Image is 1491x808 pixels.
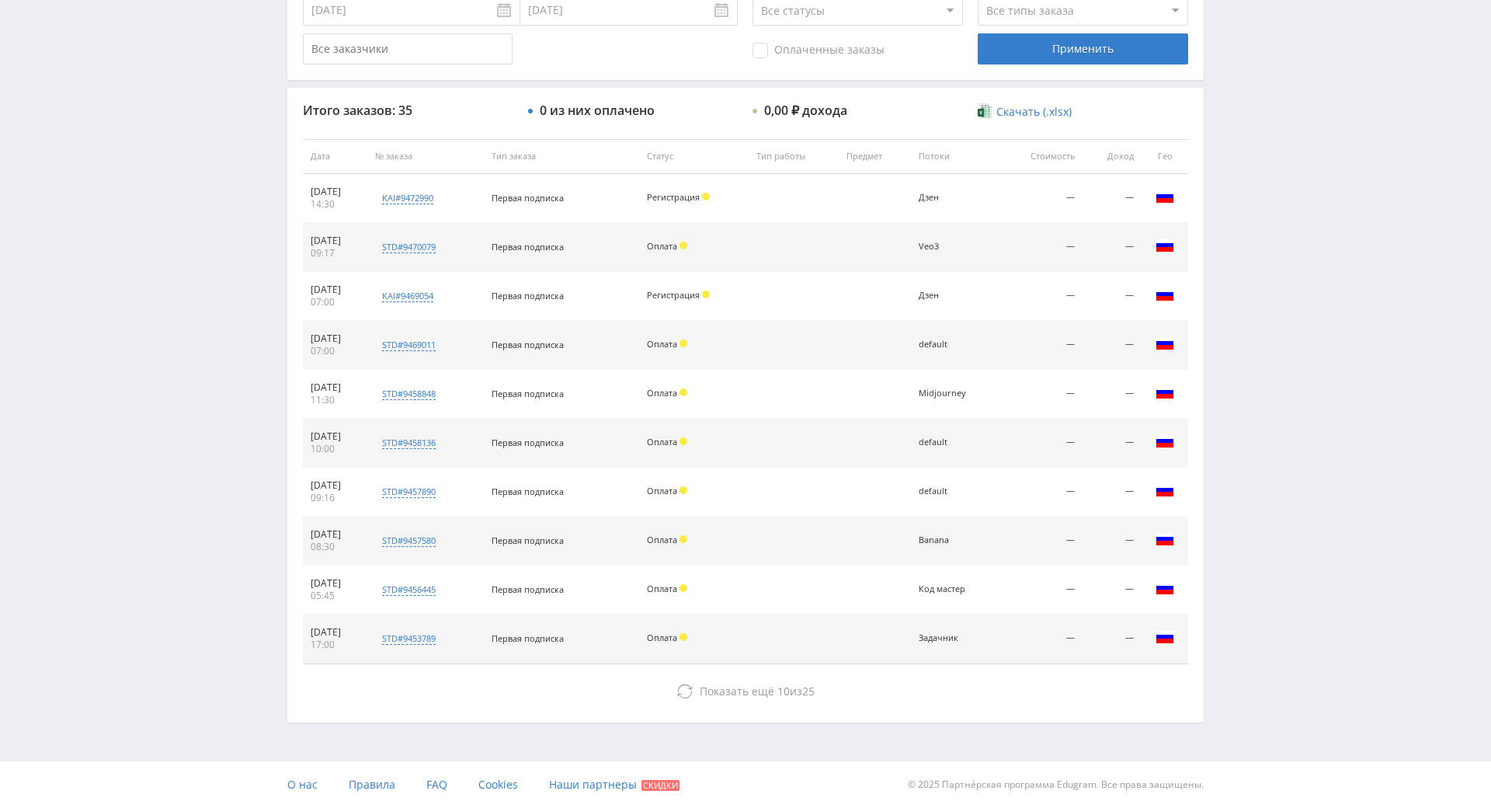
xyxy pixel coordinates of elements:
th: Дата [303,139,367,174]
div: 0,00 ₽ дохода [764,103,847,117]
span: Холд [679,486,687,494]
div: 09:17 [311,247,360,259]
span: Cookies [478,777,518,792]
span: Холд [679,584,687,592]
div: kai#9472990 [382,192,433,204]
div: 14:30 [311,198,360,211]
div: [DATE] [311,333,360,345]
div: [DATE] [311,626,360,639]
div: 08:30 [311,541,360,553]
span: Холд [679,242,687,249]
span: Наши партнеры [549,777,637,792]
img: rus.png [1156,334,1174,353]
div: [DATE] [311,479,360,492]
img: rus.png [1156,628,1174,646]
div: kai#9469054 [382,290,433,302]
span: Первая подписка [492,437,564,448]
div: Midjourney [919,388,989,399]
div: © 2025 Партнёрская программа Edugram. Все права защищены. [753,761,1204,808]
td: — [999,419,1083,468]
div: [DATE] [311,381,360,394]
div: 11:30 [311,394,360,406]
div: [DATE] [311,186,360,198]
span: Первая подписка [492,583,564,595]
span: Первая подписка [492,192,564,204]
img: rus.png [1156,285,1174,304]
div: [DATE] [311,284,360,296]
th: Предмет [839,139,910,174]
div: Код мастер [919,584,989,594]
td: — [1083,517,1142,566]
div: std#9470079 [382,241,436,253]
div: 09:16 [311,492,360,504]
span: Оплата [647,240,677,252]
td: — [999,321,1083,370]
span: Холд [679,633,687,641]
a: О нас [287,761,318,808]
span: Оплата [647,583,677,594]
span: Первая подписка [492,632,564,644]
div: Задачник [919,633,989,643]
div: Итого заказов: 35 [303,103,513,117]
div: std#9456445 [382,583,436,596]
div: [DATE] [311,235,360,247]
span: Оплата [647,632,677,643]
th: № заказа [367,139,484,174]
div: Veo3 [919,242,989,252]
th: Доход [1083,139,1142,174]
img: rus.png [1156,187,1174,206]
img: rus.png [1156,383,1174,402]
th: Тип заказа [484,139,639,174]
span: Холд [702,193,710,200]
div: std#9457580 [382,535,436,547]
span: Первая подписка [492,388,564,399]
img: rus.png [1156,236,1174,255]
div: Banana [919,535,989,545]
td: — [999,370,1083,419]
div: [DATE] [311,528,360,541]
span: Холд [702,291,710,298]
img: rus.png [1156,530,1174,549]
span: Правила [349,777,395,792]
span: Скидки [641,780,679,791]
div: [DATE] [311,430,360,443]
td: — [1083,321,1142,370]
div: std#9469011 [382,339,436,351]
img: rus.png [1156,481,1174,500]
button: Показать ещё 10из25 [303,676,1188,707]
div: 07:00 [311,345,360,357]
span: Оплаченные заказы [752,43,885,58]
th: Гео [1142,139,1188,174]
td: — [999,223,1083,272]
th: Статус [639,139,749,174]
th: Потоки [911,139,999,174]
a: Правила [349,761,395,808]
td: — [1083,615,1142,663]
div: default [919,340,989,350]
span: Оплата [647,485,677,496]
td: — [1083,566,1142,615]
td: — [1083,468,1142,517]
span: Оплата [647,387,677,399]
span: из [700,684,815,698]
div: std#9458136 [382,437,436,449]
div: [DATE] [311,577,360,590]
span: 10 [777,684,790,698]
span: Первая подписка [492,339,564,350]
td: — [999,272,1083,321]
td: — [1083,370,1142,419]
div: Дзен [919,193,989,203]
div: Применить [978,33,1187,64]
td: — [999,615,1083,663]
img: rus.png [1156,432,1174,451]
td: — [1083,174,1142,223]
th: Тип работы [749,139,839,174]
span: Регистрация [647,289,700,301]
span: Первая подписка [492,486,564,497]
span: Скачать (.xlsx) [996,106,1072,118]
span: Первая подписка [492,241,564,252]
span: FAQ [426,777,447,792]
td: — [1083,223,1142,272]
a: Наши партнеры Скидки [549,761,679,808]
td: — [999,566,1083,615]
